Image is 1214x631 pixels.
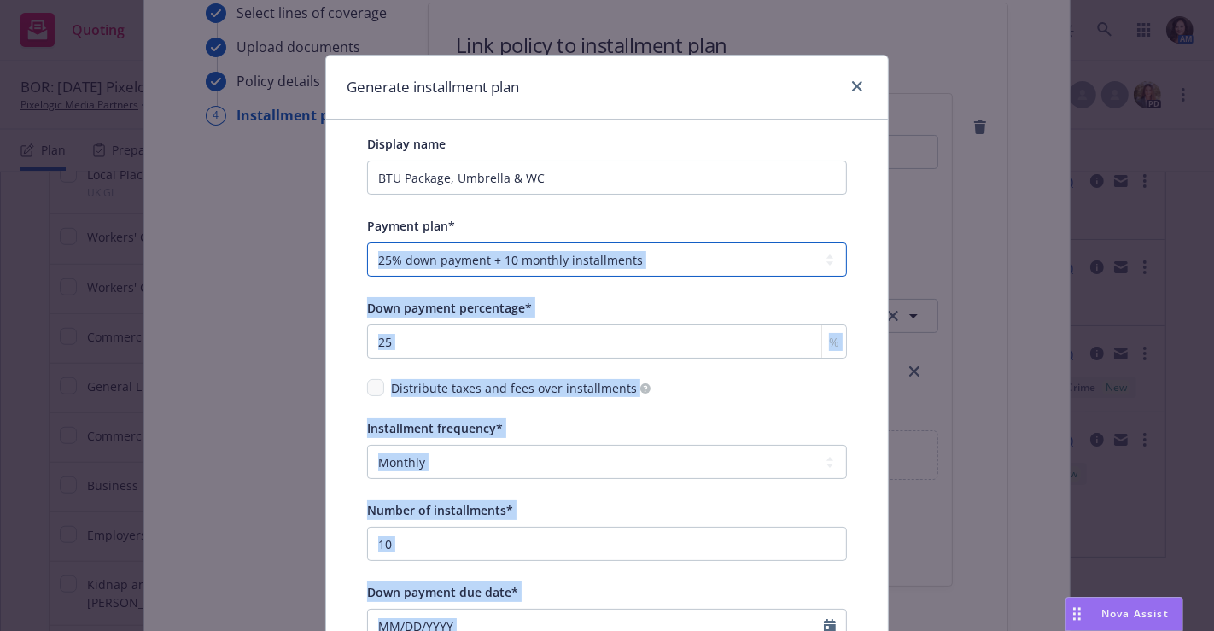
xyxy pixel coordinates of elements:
span: Distribute taxes and fees over installments [391,379,637,397]
span: Installment frequency* [367,420,503,436]
h1: Generate installment plan [347,76,519,98]
span: Number of installments* [367,502,513,518]
span: Display name [367,136,446,152]
span: Nova Assist [1101,606,1169,621]
span: Payment plan* [367,218,455,234]
span: Distribute taxes and fees over installments [391,379,651,397]
span: Down payment percentage* [367,300,532,316]
span: % [829,333,839,351]
span: Down payment due date* [367,584,518,600]
a: close [847,76,867,96]
div: Drag to move [1066,598,1088,630]
button: Nova Assist [1065,597,1183,631]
